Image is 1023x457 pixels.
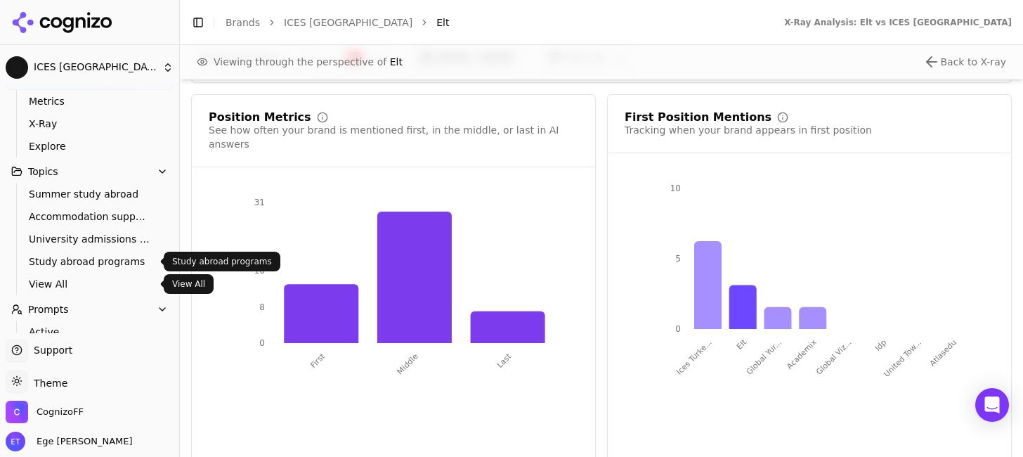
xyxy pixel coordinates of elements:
[37,406,84,418] span: CognizoFF
[23,91,157,111] a: Metrics
[436,15,449,30] span: Elt
[23,184,157,204] a: Summer study abroad
[172,256,272,267] p: Study abroad programs
[923,53,1006,70] button: Close perspective view
[31,435,133,448] span: Ege [PERSON_NAME]
[214,55,403,69] span: Viewing through the perspective of
[29,187,151,201] span: Summer study abroad
[6,56,28,79] img: ICES Turkey
[745,337,783,376] tspan: Global Yur...
[396,352,420,376] tspan: Middle
[209,123,578,151] div: See how often your brand is mentioned first, in the middle, or last in AI answers
[6,432,25,451] img: Ege Talay Ozguler
[29,117,151,131] span: X-Ray
[28,343,72,357] span: Support
[29,232,151,246] span: University admissions consulting
[928,337,958,368] tspan: Atlasedu
[6,298,174,321] button: Prompts
[254,198,265,207] tspan: 31
[6,160,174,183] button: Topics
[882,337,923,378] tspan: United Tow...
[6,401,28,423] img: CognizoFF
[784,17,1012,28] div: X-Ray Analysis: Elt vs ICES [GEOGRAPHIC_DATA]
[28,378,67,389] span: Theme
[675,337,713,376] tspan: Ices Turke...
[254,266,265,276] tspan: 16
[28,165,58,179] span: Topics
[670,184,681,193] tspan: 10
[23,322,157,342] a: Active
[814,337,853,376] tspan: Global Viz...
[226,17,260,28] a: Brands
[625,123,872,137] div: Tracking when your brand appears in first position
[226,15,756,30] nav: breadcrumb
[29,94,151,108] span: Metrics
[29,210,151,224] span: Accommodation support services
[284,15,412,30] a: ICES [GEOGRAPHIC_DATA]
[675,254,681,264] tspan: 5
[785,337,819,371] tspan: Academix
[172,278,205,290] p: View All
[34,61,157,74] span: ICES [GEOGRAPHIC_DATA]
[390,56,403,67] span: Elt
[6,401,84,423] button: Open organization switcher
[675,324,681,334] tspan: 0
[259,338,265,348] tspan: 0
[23,136,157,156] a: Explore
[29,277,151,291] span: View All
[28,302,69,316] span: Prompts
[23,274,157,294] a: View All
[6,432,133,451] button: Open user button
[495,352,514,370] tspan: Last
[308,352,327,370] tspan: First
[29,139,151,153] span: Explore
[735,337,749,352] tspan: Elt
[259,302,265,312] tspan: 8
[209,112,311,123] div: Position Metrics
[23,114,157,134] a: X-Ray
[625,112,771,123] div: First Position Mentions
[23,207,157,226] a: Accommodation support services
[23,229,157,249] a: University admissions consulting
[29,325,151,339] span: Active
[975,388,1009,422] div: Open Intercom Messenger
[29,255,151,269] span: Study abroad programs
[873,337,888,352] tspan: Idp
[23,252,157,271] a: Study abroad programs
